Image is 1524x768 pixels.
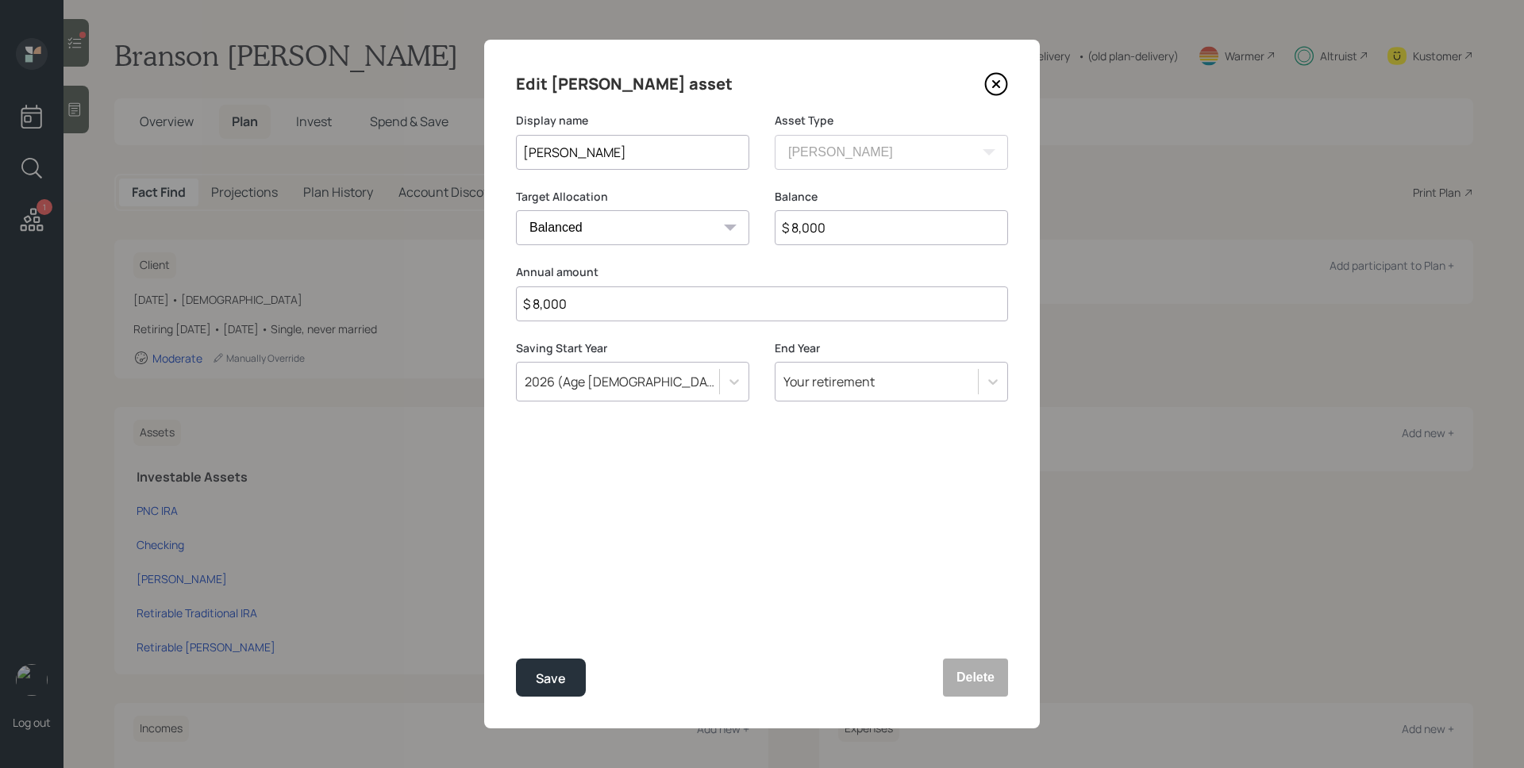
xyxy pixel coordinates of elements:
label: Annual amount [516,264,1008,280]
h4: Edit [PERSON_NAME] asset [516,71,733,97]
button: Delete [943,659,1008,697]
div: 2026 (Age [DEMOGRAPHIC_DATA]) [525,373,721,390]
label: Asset Type [775,113,1008,129]
button: Save [516,659,586,697]
label: Saving Start Year [516,340,749,356]
div: Save [536,668,566,689]
label: Balance [775,189,1008,205]
label: Target Allocation [516,189,749,205]
label: End Year [775,340,1008,356]
div: Your retirement [783,373,875,390]
label: Display name [516,113,749,129]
